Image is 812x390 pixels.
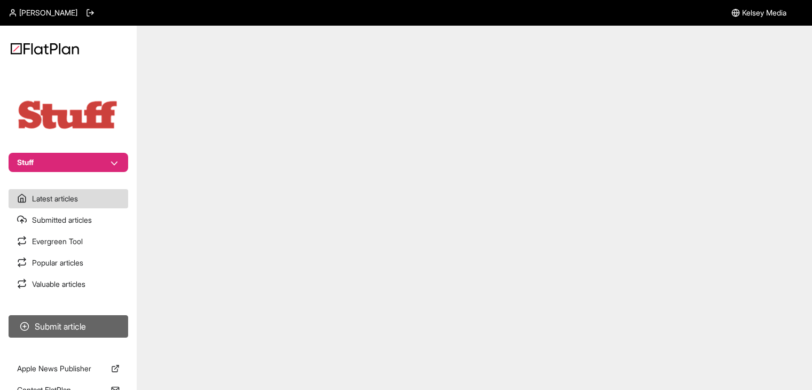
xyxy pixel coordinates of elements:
a: Valuable articles [9,275,128,294]
img: Logo [11,43,79,54]
img: Publication Logo [15,98,122,131]
a: Evergreen Tool [9,232,128,251]
a: Apple News Publisher [9,359,128,378]
span: [PERSON_NAME] [19,7,77,18]
a: Popular articles [9,253,128,272]
button: Stuff [9,153,128,172]
span: Kelsey Media [742,7,786,18]
button: Submit article [9,315,128,338]
a: [PERSON_NAME] [9,7,77,18]
a: Submitted articles [9,210,128,230]
a: Latest articles [9,189,128,208]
